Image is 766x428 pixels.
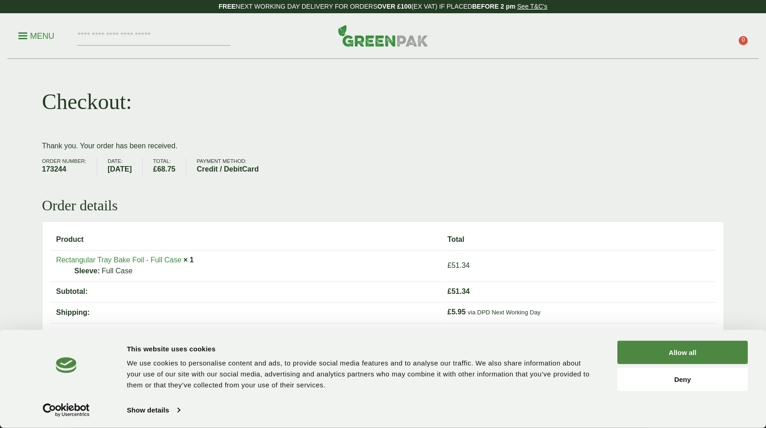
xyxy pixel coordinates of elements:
[18,31,54,42] p: Menu
[153,159,186,175] li: Total:
[127,358,597,391] div: We use cookies to personalise content and ads, to provide social media features and to analyse ou...
[153,165,176,173] bdi: 68.75
[617,367,748,391] button: Deny
[42,197,724,214] h2: Order details
[442,230,715,249] th: Total
[42,89,132,115] h1: Checkout:
[197,159,269,175] li: Payment method:
[51,282,441,301] th: Subtotal:
[51,323,441,343] th: VAT:
[42,141,724,151] p: Thank you. Your order has been received.
[51,230,441,249] th: Product
[183,256,194,264] strong: × 1
[153,165,157,173] span: £
[108,159,143,175] li: Date:
[26,403,106,417] a: Usercentrics Cookiebot - opens in a new window
[127,403,180,417] a: Show details
[447,308,466,316] span: 5.95
[108,164,132,175] strong: [DATE]
[447,261,470,269] bdi: 51.34
[42,159,97,175] li: Order number:
[617,341,748,364] button: Allow all
[56,256,181,264] a: Rectangular Tray Bake Foil - Full Case
[51,302,441,322] th: Shipping:
[739,36,748,45] span: 0
[42,164,86,175] strong: 173244
[447,329,451,337] span: £
[127,343,597,354] div: This website uses cookies
[338,25,428,47] img: GreenPak Supplies
[447,261,451,269] span: £
[197,164,259,175] strong: Credit / DebitCard
[56,357,77,373] img: logo
[517,3,547,10] a: See T&C's
[18,31,54,40] a: Menu
[472,3,515,10] strong: BEFORE 2 pm
[468,309,541,316] small: via DPD Next Working Day
[447,308,451,316] span: £
[74,266,100,277] strong: Sleeve:
[447,287,470,295] span: 51.34
[377,3,411,10] strong: OVER £100
[74,266,435,277] p: Full Case
[447,329,470,337] span: 11.46
[218,3,235,10] strong: FREE
[447,287,451,295] span: £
